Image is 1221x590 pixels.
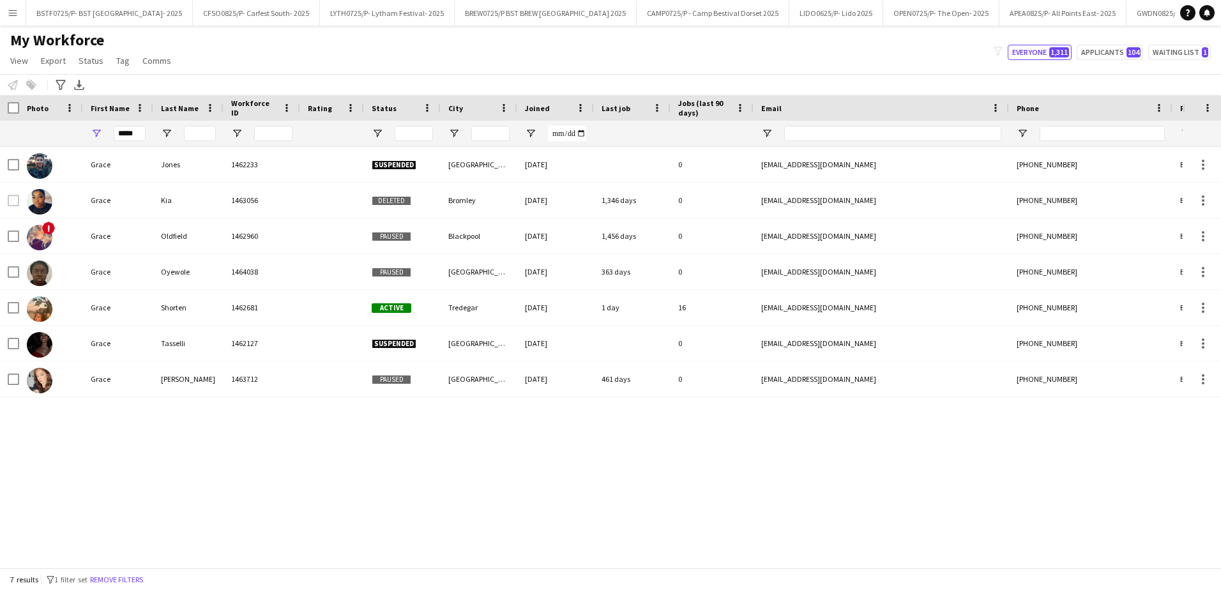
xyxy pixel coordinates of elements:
a: Comms [137,52,176,69]
input: First Name Filter Input [114,126,146,141]
div: [DATE] [517,254,594,289]
span: Joined [525,103,550,113]
span: Comms [142,55,171,66]
div: 1,346 days [594,183,671,218]
div: 1463056 [224,183,300,218]
span: ! [42,222,55,234]
app-action-btn: Export XLSX [72,77,87,93]
span: Jobs (last 90 days) [678,98,731,117]
div: 1462960 [224,218,300,253]
img: Grace Oyewole [27,261,52,286]
div: Grace [83,147,153,182]
span: Suspended [372,160,416,170]
div: Kia [153,183,224,218]
button: Open Filter Menu [448,128,460,139]
input: Phone Filter Input [1040,126,1165,141]
button: CAMP0725/P - Camp Bestival Dorset 2025 [637,1,789,26]
div: [EMAIL_ADDRESS][DOMAIN_NAME] [754,326,1009,361]
span: First Name [91,103,130,113]
div: [DATE] [517,147,594,182]
div: 0 [671,361,754,397]
div: Grace [83,290,153,325]
button: Open Filter Menu [161,128,172,139]
div: 1464038 [224,254,300,289]
button: Open Filter Menu [1180,128,1192,139]
div: 0 [671,326,754,361]
img: Grace Tasselli [27,332,52,358]
span: Paused [372,375,411,384]
span: My Workforce [10,31,104,50]
img: Grace Kia [27,189,52,215]
div: [PHONE_NUMBER] [1009,290,1172,325]
div: 0 [671,147,754,182]
div: [EMAIL_ADDRESS][DOMAIN_NAME] [754,361,1009,397]
div: 0 [671,254,754,289]
div: Tasselli [153,326,224,361]
button: OPEN0725/P- The Open- 2025 [883,1,999,26]
div: [EMAIL_ADDRESS][DOMAIN_NAME] [754,290,1009,325]
div: [GEOGRAPHIC_DATA] [441,361,517,397]
button: Open Filter Menu [1017,128,1028,139]
span: Workforce ID [231,98,277,117]
span: Photo [27,103,49,113]
div: [DATE] [517,290,594,325]
div: [EMAIL_ADDRESS][DOMAIN_NAME] [754,254,1009,289]
div: [PHONE_NUMBER] [1009,254,1172,289]
button: APEA0825/P- All Points East- 2025 [999,1,1126,26]
div: 363 days [594,254,671,289]
span: Rating [308,103,332,113]
div: 461 days [594,361,671,397]
button: BREW0725/P BST BREW [GEOGRAPHIC_DATA] 2025 [455,1,637,26]
div: Grace [83,326,153,361]
div: Grace [83,254,153,289]
div: [GEOGRAPHIC_DATA] [441,147,517,182]
div: [PHONE_NUMBER] [1009,183,1172,218]
div: Oldfield [153,218,224,253]
span: View [10,55,28,66]
span: Email [761,103,782,113]
span: Status [79,55,103,66]
span: Paused [372,232,411,241]
input: Last Name Filter Input [184,126,216,141]
button: Open Filter Menu [231,128,243,139]
button: CFSO0825/P- Carfest South- 2025 [193,1,320,26]
app-action-btn: Advanced filters [53,77,68,93]
button: Open Filter Menu [525,128,536,139]
img: Grace Jones [27,153,52,179]
div: [DATE] [517,218,594,253]
button: Applicants104 [1077,45,1143,60]
span: Deleted [372,196,411,206]
span: Suspended [372,339,416,349]
span: Last Name [161,103,199,113]
img: Grace Shorten [27,296,52,322]
a: View [5,52,33,69]
div: 0 [671,183,754,218]
span: Profile [1180,103,1206,113]
span: Tag [116,55,130,66]
div: [GEOGRAPHIC_DATA] [441,326,517,361]
button: BSTF0725/P- BST [GEOGRAPHIC_DATA]- 2025 [26,1,193,26]
div: Grace [83,183,153,218]
span: Phone [1017,103,1039,113]
input: Email Filter Input [784,126,1001,141]
div: 16 [671,290,754,325]
div: 1 day [594,290,671,325]
span: Paused [372,268,411,277]
a: Tag [111,52,135,69]
div: Oyewole [153,254,224,289]
div: Blackpool [441,218,517,253]
input: Joined Filter Input [548,126,586,141]
div: Grace [83,361,153,397]
div: 1462127 [224,326,300,361]
div: 0 [671,218,754,253]
button: Open Filter Menu [761,128,773,139]
button: Remove filters [87,573,146,587]
div: 1463712 [224,361,300,397]
input: Row Selection is disabled for this row (unchecked) [8,195,19,206]
div: Bromley [441,183,517,218]
div: [PERSON_NAME] [153,361,224,397]
span: 1 [1202,47,1208,57]
div: Jones [153,147,224,182]
button: Waiting list1 [1148,45,1211,60]
div: [DATE] [517,326,594,361]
